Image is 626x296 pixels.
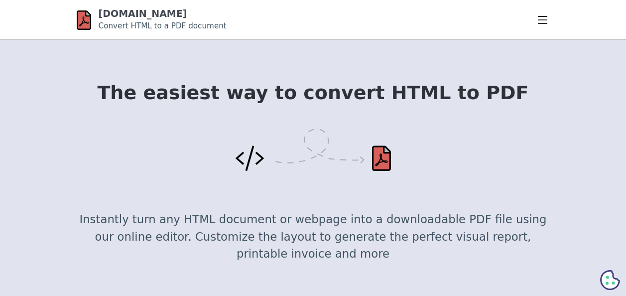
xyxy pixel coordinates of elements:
[77,211,550,262] p: Instantly turn any HTML document or webpage into a downloadable PDF file using our online editor....
[99,8,187,19] a: [DOMAIN_NAME]
[77,9,91,31] img: html-pdf.net
[77,82,550,104] h1: The easiest way to convert HTML to PDF
[99,21,227,30] small: Convert HTML to a PDF document
[236,129,391,171] img: Convert HTML to PDF
[600,270,620,290] svg: Cookie Preferences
